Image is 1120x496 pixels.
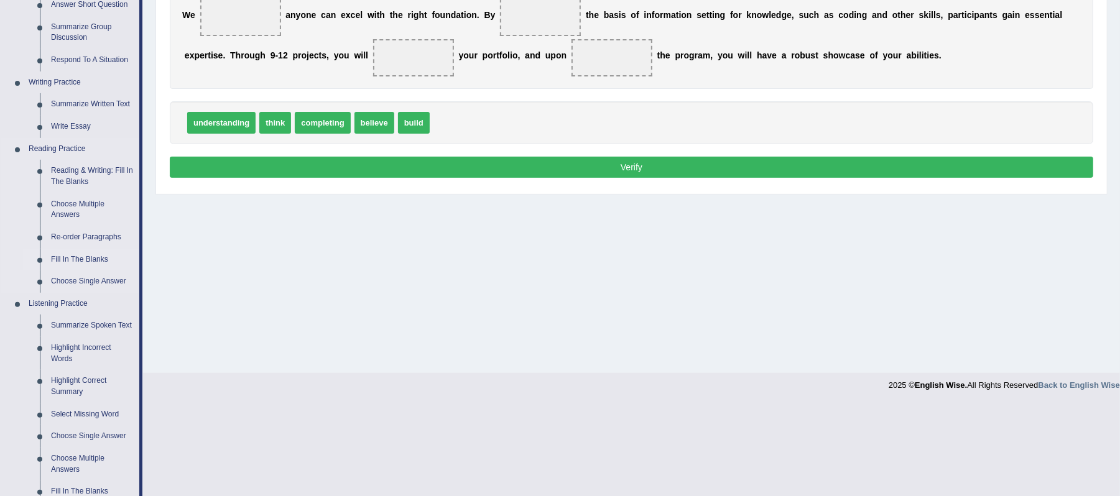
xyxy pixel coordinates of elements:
[757,50,762,60] b: h
[244,50,250,60] b: o
[684,50,690,60] b: o
[170,157,1093,178] button: Verify
[762,10,769,20] b: w
[535,50,541,60] b: d
[445,10,451,20] b: n
[979,10,984,20] b: a
[730,10,733,20] b: f
[604,10,609,20] b: b
[769,10,771,20] b: l
[551,50,557,60] b: p
[392,10,398,20] b: h
[572,39,652,76] span: Drop target
[474,50,478,60] b: r
[45,16,139,49] a: Summarize Group Discussion
[939,50,942,60] b: .
[484,10,491,20] b: B
[657,50,660,60] b: t
[223,50,225,60] b: .
[984,10,990,20] b: n
[800,50,805,60] b: b
[889,373,1120,391] div: 2025 © All Rights Reserved
[518,50,521,60] b: ,
[809,10,814,20] b: c
[919,50,922,60] b: l
[799,10,804,20] b: s
[839,10,844,20] b: c
[815,50,818,60] b: t
[828,50,834,60] b: h
[931,10,933,20] b: l
[1030,10,1035,20] b: s
[850,50,855,60] b: a
[459,50,464,60] b: y
[795,50,800,60] b: o
[681,10,687,20] b: o
[747,10,752,20] b: k
[312,10,317,20] b: e
[689,50,695,60] b: g
[1045,10,1050,20] b: n
[697,10,701,20] b: s
[614,10,619,20] b: s
[322,50,326,60] b: s
[45,270,139,293] a: Choose Single Answer
[341,10,346,20] b: e
[1039,380,1120,390] a: Back to English Wise
[512,50,518,60] b: o
[298,50,301,60] b: r
[710,10,713,20] b: t
[738,10,741,20] b: r
[200,50,205,60] b: e
[545,50,551,60] b: u
[924,50,927,60] b: t
[762,50,767,60] b: a
[309,50,314,60] b: e
[934,50,939,60] b: s
[398,10,403,20] b: e
[855,50,860,60] b: s
[363,50,366,60] b: l
[860,50,865,60] b: e
[374,10,377,20] b: i
[477,10,479,20] b: .
[373,39,454,76] span: Drop target
[715,10,720,20] b: n
[791,50,794,60] b: r
[712,10,715,20] b: i
[321,10,326,20] b: c
[45,193,139,226] a: Choose Multiple Answers
[23,71,139,94] a: Writing Practice
[194,50,200,60] b: p
[733,10,739,20] b: o
[747,50,750,60] b: l
[356,10,361,20] b: e
[695,50,698,60] b: r
[366,50,368,60] b: l
[307,50,309,60] b: j
[502,50,508,60] b: o
[326,50,329,60] b: ,
[1060,10,1062,20] b: l
[646,10,652,20] b: n
[45,116,139,138] a: Write Essay
[463,50,469,60] b: o
[45,49,139,71] a: Respond To A Situation
[354,50,361,60] b: w
[922,50,924,60] b: i
[680,50,683,60] b: r
[1055,10,1060,20] b: a
[974,10,980,20] b: p
[824,10,829,20] b: a
[919,10,924,20] b: s
[631,10,637,20] b: o
[698,50,703,60] b: a
[924,10,929,20] b: k
[379,10,385,20] b: h
[933,10,936,20] b: l
[461,10,464,20] b: t
[408,10,411,20] b: r
[745,50,747,60] b: i
[898,10,901,20] b: t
